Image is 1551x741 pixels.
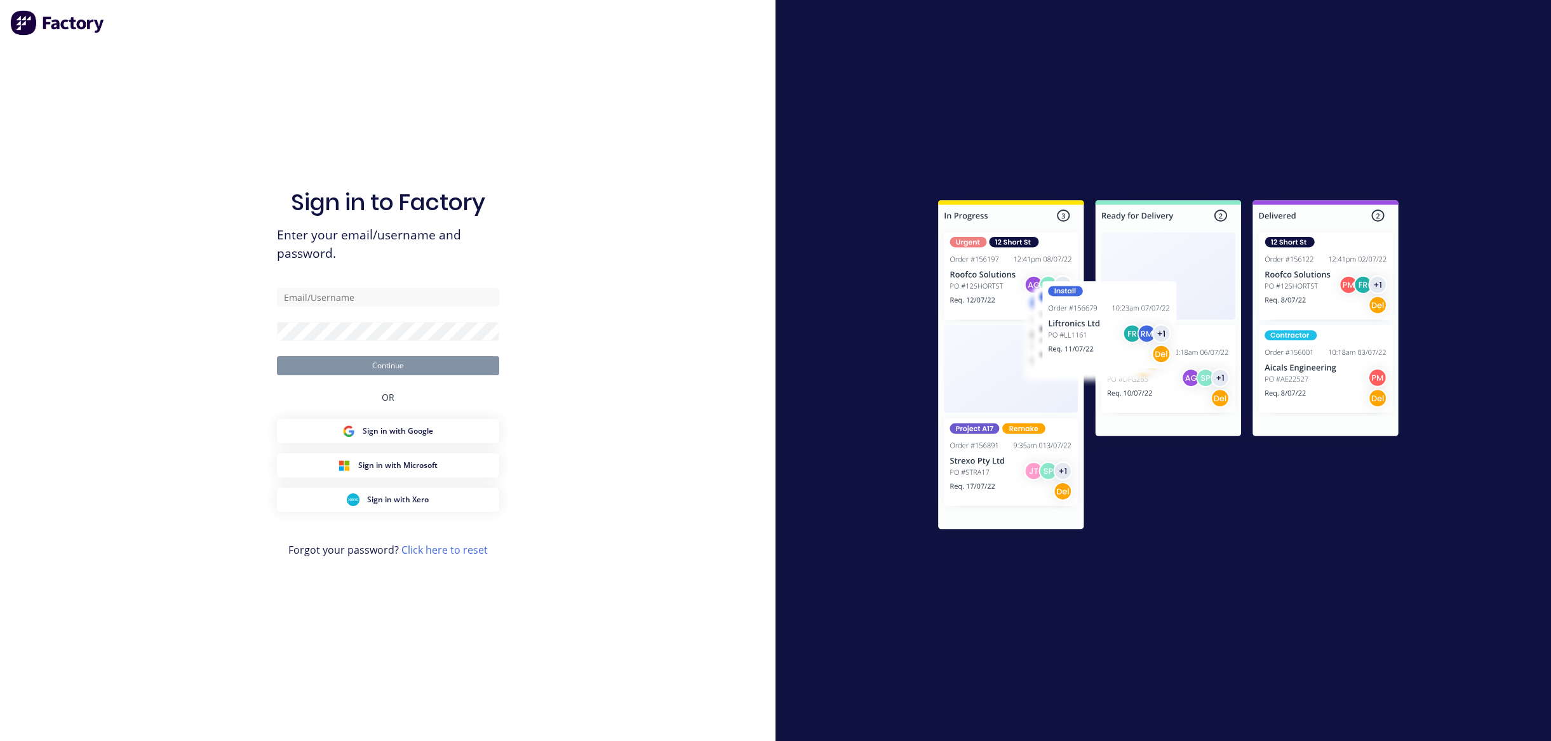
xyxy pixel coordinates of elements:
img: npw-badge-icon-locked.svg [481,293,492,304]
h1: Sign in to Factory [291,189,485,216]
div: OR [382,375,394,419]
button: Microsoft Sign inSign in with Microsoft [277,453,499,477]
button: Continue [277,356,499,375]
img: Google Sign in [342,425,355,437]
img: Factory [10,10,105,36]
span: Sign in with Google [363,425,433,437]
button: Xero Sign inSign in with Xero [277,488,499,512]
span: Sign in with Microsoft [358,460,438,471]
img: Sign in [910,175,1427,559]
img: Microsoft Sign in [338,459,351,472]
span: Forgot your password? [288,542,488,557]
input: Email/Username [277,288,499,307]
button: Google Sign inSign in with Google [277,419,499,443]
span: Enter your email/username and password. [277,226,499,263]
img: npw-badge-icon-locked.svg [481,328,492,338]
a: Click here to reset [401,543,488,557]
span: Sign in with Xero [367,494,429,505]
img: Xero Sign in [347,493,359,506]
